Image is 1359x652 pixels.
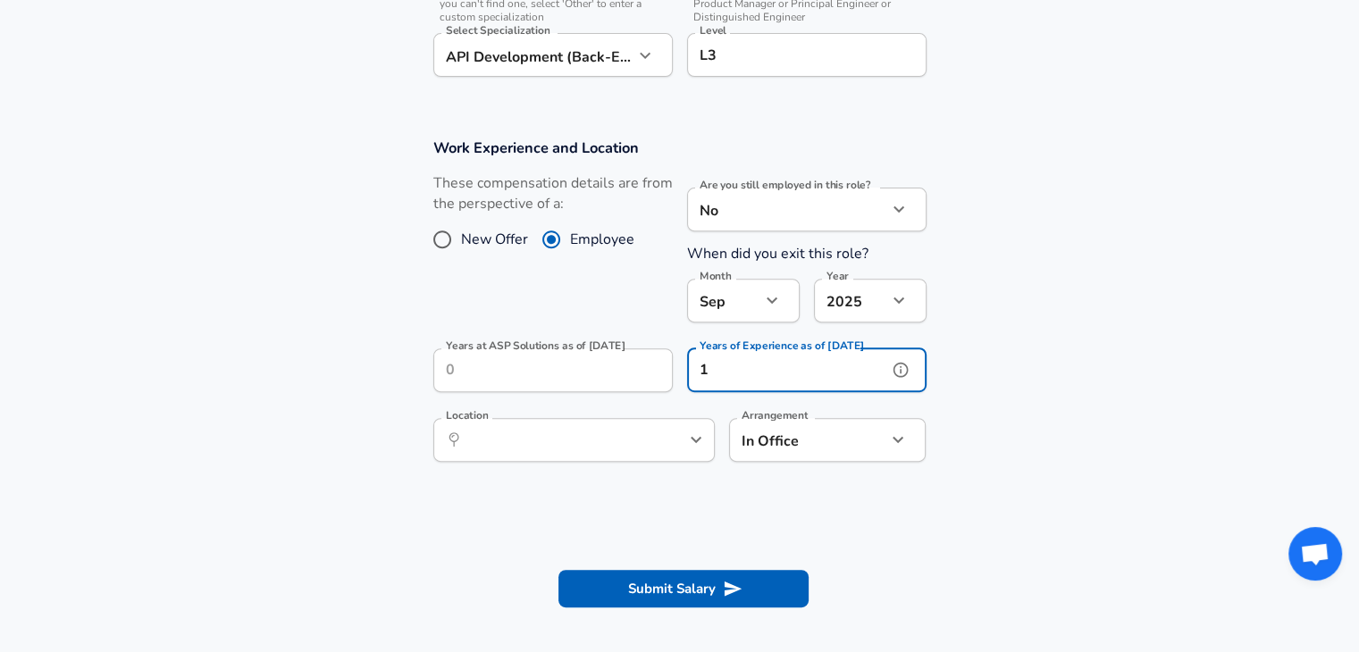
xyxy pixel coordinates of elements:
div: In Office [729,418,860,462]
div: 2025 [814,279,887,322]
div: Open chat [1288,527,1342,581]
label: Are you still employed in this role? [700,180,870,190]
label: When did you exit this role? [687,244,868,263]
div: API Development (Back-End) [433,33,633,77]
label: Location [446,410,488,421]
label: These compensation details are from the perspective of a: [433,173,673,214]
button: help [887,356,914,383]
div: No [687,188,887,231]
span: New Offer [461,229,528,250]
label: Month [700,271,731,281]
label: Year [826,271,849,281]
h3: Work Experience and Location [433,138,927,158]
label: Arrangement [742,410,808,421]
input: L3 [695,41,919,69]
div: Sep [687,279,760,322]
label: Select Specialization [446,25,549,36]
button: Open [684,427,709,452]
label: Years at ASP Solutions as of [DATE] [446,340,625,351]
label: Level [700,25,726,36]
label: Years of Experience as of [DATE] [700,340,865,351]
input: 0 [433,348,633,392]
input: 7 [687,348,887,392]
span: Employee [570,229,634,250]
button: Submit Salary [558,570,809,607]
